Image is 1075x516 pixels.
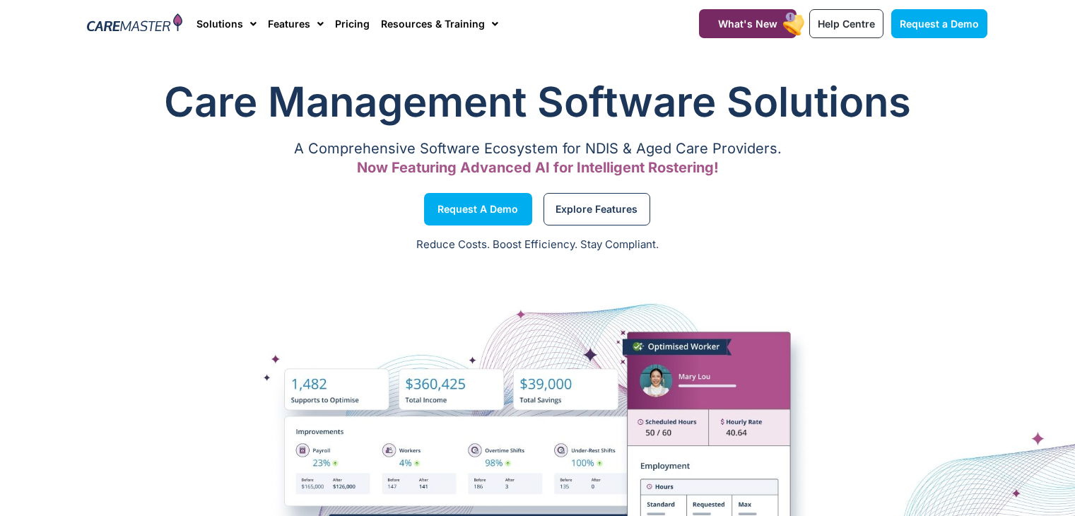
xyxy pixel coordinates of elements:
span: Request a Demo [900,18,979,30]
span: Now Featuring Advanced AI for Intelligent Rostering! [357,159,719,176]
span: What's New [718,18,777,30]
a: Explore Features [544,193,650,225]
img: CareMaster Logo [87,13,182,35]
h1: Care Management Software Solutions [88,74,988,130]
span: Help Centre [818,18,875,30]
span: Request a Demo [437,206,518,213]
span: Explore Features [556,206,638,213]
a: What's New [699,9,797,38]
a: Help Centre [809,9,883,38]
p: A Comprehensive Software Ecosystem for NDIS & Aged Care Providers. [88,144,988,153]
a: Request a Demo [424,193,532,225]
p: Reduce Costs. Boost Efficiency. Stay Compliant. [8,237,1067,253]
a: Request a Demo [891,9,987,38]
